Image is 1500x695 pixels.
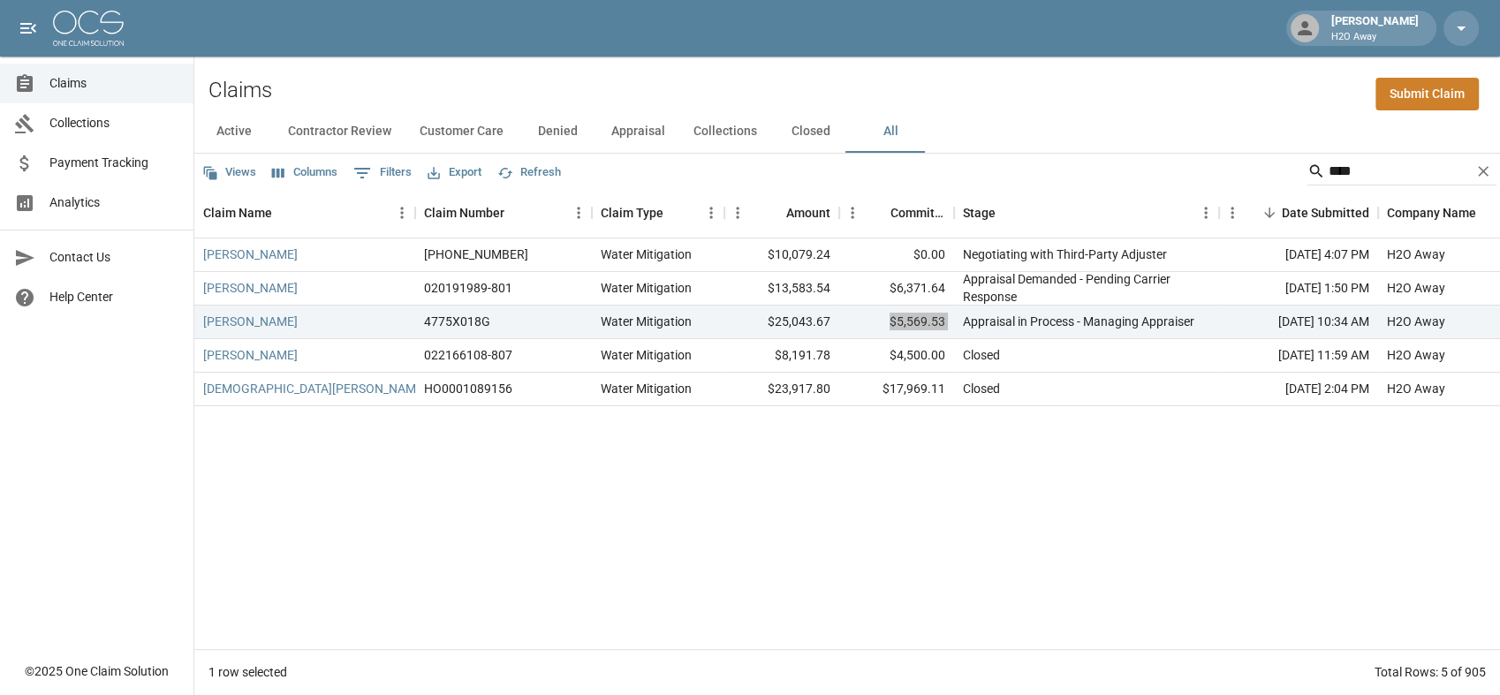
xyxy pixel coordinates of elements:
div: H2O Away [1387,313,1445,330]
button: Show filters [349,159,416,187]
div: H2O Away [1387,279,1445,297]
button: Menu [1193,200,1219,226]
a: [DEMOGRAPHIC_DATA][PERSON_NAME] [203,380,427,397]
button: Clear [1470,158,1496,185]
div: Claim Name [194,188,415,238]
div: $5,569.53 [839,306,954,339]
button: Views [198,159,261,186]
div: [DATE] 4:07 PM [1219,238,1378,272]
div: Negotiating with Third-Party Adjuster [963,246,1167,263]
span: Payment Tracking [49,154,179,172]
div: [DATE] 1:50 PM [1219,272,1378,306]
div: Committed Amount [890,188,945,238]
div: 1 row selected [208,663,287,681]
div: [PERSON_NAME] [1324,12,1426,44]
button: Menu [839,200,866,226]
a: [PERSON_NAME] [203,313,298,330]
div: H2O Away [1387,346,1445,364]
a: [PERSON_NAME] [203,346,298,364]
button: Refresh [493,159,565,186]
button: Sort [504,200,529,225]
button: Contractor Review [274,110,405,153]
div: Closed [963,380,1000,397]
div: Closed [963,346,1000,364]
div: Claim Number [415,188,592,238]
button: Collections [679,110,771,153]
div: Water Mitigation [601,313,692,330]
button: Sort [1257,200,1282,225]
h2: Claims [208,78,272,103]
div: 020191989-801 [424,279,512,297]
span: Contact Us [49,248,179,267]
button: Export [423,159,486,186]
div: © 2025 One Claim Solution [25,662,169,680]
div: $0.00 [839,238,954,272]
div: Claim Type [601,188,663,238]
a: Submit Claim [1375,78,1479,110]
div: Water Mitigation [601,246,692,263]
button: Denied [518,110,597,153]
div: Claim Name [203,188,272,238]
button: Sort [663,200,688,225]
button: Menu [1219,200,1246,226]
div: $13,583.54 [724,272,839,306]
div: H2O Away [1387,246,1445,263]
div: $6,371.64 [839,272,954,306]
p: H2O Away [1331,30,1419,45]
div: [DATE] 2:04 PM [1219,373,1378,406]
div: HO0001089156 [424,380,512,397]
a: [PERSON_NAME] [203,279,298,297]
div: $17,969.11 [839,373,954,406]
div: $25,043.67 [724,306,839,339]
div: Committed Amount [839,188,954,238]
span: Claims [49,74,179,93]
button: Sort [996,200,1020,225]
div: Water Mitigation [601,346,692,364]
a: [PERSON_NAME] [203,246,298,263]
button: Active [194,110,274,153]
button: Menu [724,200,751,226]
div: Amount [786,188,830,238]
div: Appraisal Demanded - Pending Carrier Response [963,270,1210,306]
button: Menu [565,200,592,226]
div: H2O Away [1387,380,1445,397]
button: Select columns [268,159,342,186]
div: Total Rows: 5 of 905 [1375,663,1486,681]
div: $23,917.80 [724,373,839,406]
button: Closed [771,110,851,153]
div: Search [1307,157,1496,189]
div: Company Name [1387,188,1476,238]
div: 000-01-303343 [424,246,528,263]
div: $4,500.00 [839,339,954,373]
span: Collections [49,114,179,132]
button: open drawer [11,11,46,46]
div: 022166108-807 [424,346,512,364]
div: Amount [724,188,839,238]
div: Water Mitigation [601,279,692,297]
button: Sort [272,200,297,225]
div: [DATE] 11:59 AM [1219,339,1378,373]
div: 4775X018G [424,313,490,330]
button: Sort [866,200,890,225]
div: $10,079.24 [724,238,839,272]
div: Date Submitted [1282,188,1369,238]
div: $8,191.78 [724,339,839,373]
button: Menu [698,200,724,226]
div: Claim Type [592,188,724,238]
div: Stage [963,188,996,238]
div: dynamic tabs [194,110,1500,153]
span: Analytics [49,193,179,212]
button: Customer Care [405,110,518,153]
div: [DATE] 10:34 AM [1219,306,1378,339]
span: Help Center [49,288,179,306]
button: Menu [389,200,415,226]
button: Appraisal [597,110,679,153]
div: Stage [954,188,1219,238]
button: All [851,110,930,153]
img: ocs-logo-white-transparent.png [53,11,124,46]
div: Date Submitted [1219,188,1378,238]
button: Sort [761,200,786,225]
div: Claim Number [424,188,504,238]
div: Water Mitigation [601,380,692,397]
div: Appraisal in Process - Managing Appraiser [963,313,1194,330]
